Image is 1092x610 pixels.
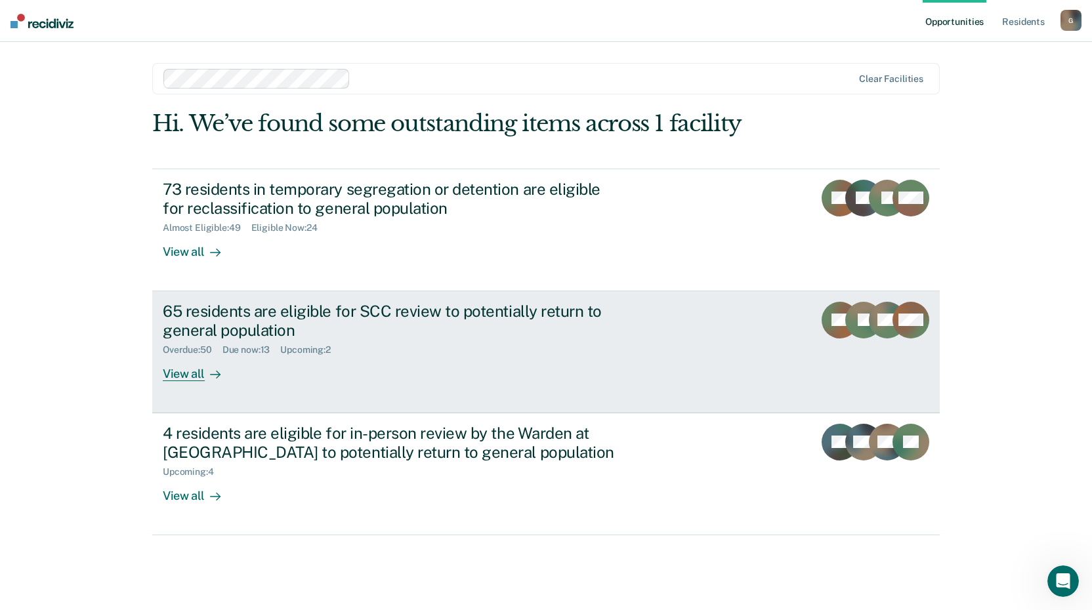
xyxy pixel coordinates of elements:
[163,466,224,478] div: Upcoming : 4
[152,413,940,535] a: 4 residents are eligible for in-person review by the Warden at [GEOGRAPHIC_DATA] to potentially r...
[163,234,236,259] div: View all
[163,356,236,381] div: View all
[163,478,236,503] div: View all
[163,344,222,356] div: Overdue : 50
[152,291,940,413] a: 65 residents are eligible for SCC review to potentially return to general populationOverdue:50Due...
[163,302,623,340] div: 65 residents are eligible for SCC review to potentially return to general population
[163,424,623,462] div: 4 residents are eligible for in-person review by the Warden at [GEOGRAPHIC_DATA] to potentially r...
[152,169,940,291] a: 73 residents in temporary segregation or detention are eligible for reclassification to general p...
[222,344,281,356] div: Due now : 13
[1047,565,1079,597] iframe: Intercom live chat
[152,110,782,137] div: Hi. We’ve found some outstanding items across 1 facility
[163,222,251,234] div: Almost Eligible : 49
[251,222,328,234] div: Eligible Now : 24
[163,180,623,218] div: 73 residents in temporary segregation or detention are eligible for reclassification to general p...
[10,14,73,28] img: Recidiviz
[1060,10,1081,31] button: G
[859,73,923,85] div: Clear facilities
[280,344,341,356] div: Upcoming : 2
